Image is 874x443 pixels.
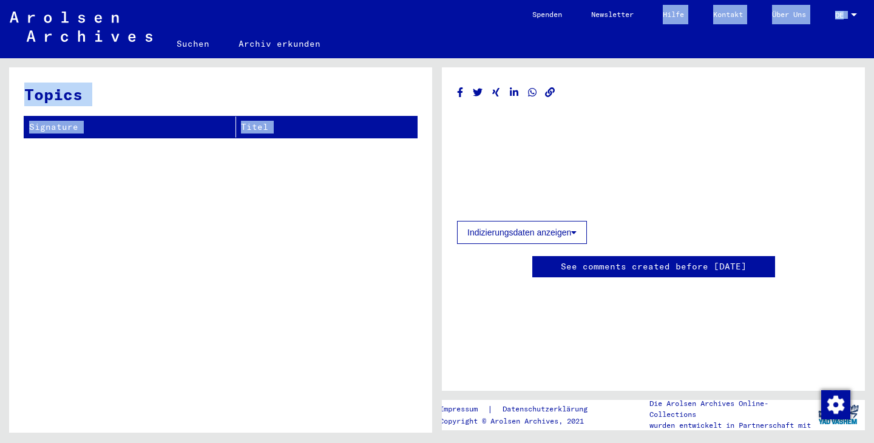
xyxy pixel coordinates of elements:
th: Signature [24,117,236,138]
img: yv_logo.png [816,399,861,430]
a: Suchen [162,29,224,58]
p: Die Arolsen Archives Online-Collections [649,398,812,420]
a: Archiv erkunden [224,29,335,58]
button: Share on Xing [490,85,503,100]
span: DE [835,11,849,19]
button: Share on Twitter [472,85,484,100]
img: Arolsen_neg.svg [10,12,152,42]
button: Indizierungsdaten anzeigen [457,221,587,244]
a: Datenschutzerklärung [493,403,602,416]
a: See comments created before [DATE] [561,260,747,273]
a: Impressum [439,403,487,416]
button: Share on Facebook [454,85,467,100]
p: Copyright © Arolsen Archives, 2021 [439,416,602,427]
img: Zustimmung ändern [821,390,850,419]
h3: Topics [24,83,416,106]
button: Share on LinkedIn [508,85,521,100]
p: wurden entwickelt in Partnerschaft mit [649,420,812,431]
div: | [439,403,602,416]
button: Share on WhatsApp [526,85,539,100]
button: Copy link [544,85,557,100]
th: Titel [236,117,417,138]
